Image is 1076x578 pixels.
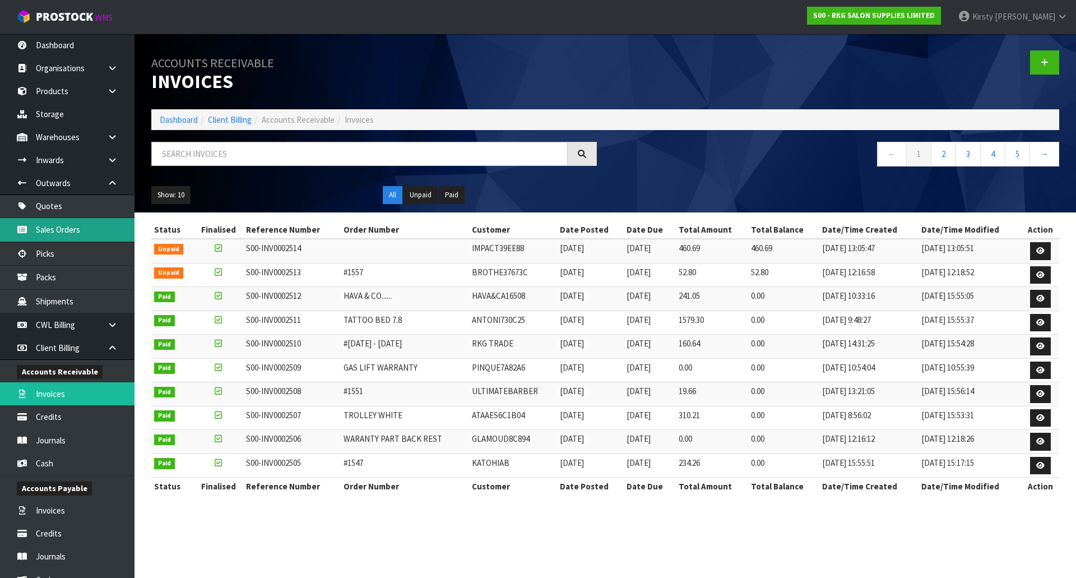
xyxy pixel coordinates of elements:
[748,406,820,430] td: 0.00
[557,287,624,311] td: [DATE]
[819,335,919,359] td: [DATE] 14:31:25
[243,430,341,454] td: S00-INV0002506
[469,239,557,263] td: IMPACT39EE88
[972,11,993,22] span: Kirsty
[748,382,820,406] td: 0.00
[154,434,175,446] span: Paid
[95,12,113,23] small: WMS
[995,11,1055,22] span: [PERSON_NAME]
[341,221,469,239] th: Order Number
[624,382,675,406] td: [DATE]
[819,454,919,478] td: [DATE] 15:55:51
[624,287,675,311] td: [DATE]
[341,335,469,359] td: #[DATE] - [DATE]
[1029,142,1059,166] a: →
[931,142,956,166] a: 2
[919,335,1021,359] td: [DATE] 15:54:28
[919,239,1021,263] td: [DATE] 13:05:51
[341,454,469,478] td: #1547
[469,263,557,287] td: BROTHE37673C
[624,406,675,430] td: [DATE]
[154,387,175,398] span: Paid
[956,142,981,166] a: 3
[469,311,557,335] td: ANTONI730C25
[439,186,465,204] button: Paid
[676,454,748,478] td: 234.26
[557,221,624,239] th: Date Posted
[154,458,175,469] span: Paid
[676,478,748,496] th: Total Amount
[341,263,469,287] td: #1557
[1021,221,1059,239] th: Action
[624,478,675,496] th: Date Due
[151,142,568,166] input: Search invoices
[383,186,402,204] button: All
[557,239,624,263] td: [DATE]
[557,478,624,496] th: Date Posted
[919,287,1021,311] td: [DATE] 15:55:05
[154,244,183,255] span: Unpaid
[262,114,335,125] span: Accounts Receivable
[469,335,557,359] td: RKG TRADE
[208,114,252,125] a: Client Billing
[877,142,907,166] a: ←
[154,363,175,374] span: Paid
[151,55,274,71] small: Accounts Receivable
[980,142,1005,166] a: 4
[469,221,557,239] th: Customer
[403,186,438,204] button: Unpaid
[469,478,557,496] th: Customer
[469,358,557,382] td: PINQUE7A82A6
[819,382,919,406] td: [DATE] 13:21:05
[345,114,374,125] span: Invoices
[819,358,919,382] td: [DATE] 10:54:04
[624,221,675,239] th: Date Due
[557,382,624,406] td: [DATE]
[919,454,1021,478] td: [DATE] 15:17:15
[469,430,557,454] td: GLAMOUD8C894
[748,335,820,359] td: 0.00
[624,454,675,478] td: [DATE]
[557,406,624,430] td: [DATE]
[906,142,931,166] a: 1
[243,335,341,359] td: S00-INV0002510
[748,430,820,454] td: 0.00
[819,221,919,239] th: Date/Time Created
[557,358,624,382] td: [DATE]
[614,142,1059,169] nav: Page navigation
[154,315,175,326] span: Paid
[1021,478,1059,496] th: Action
[919,430,1021,454] td: [DATE] 12:18:26
[1005,142,1030,166] a: 5
[341,311,469,335] td: TATTOO BED 7.8
[807,7,941,25] a: S00 - RKG SALON SUPPLIES LIMITED
[341,287,469,311] td: HAVA & CO......
[919,406,1021,430] td: [DATE] 15:53:31
[819,263,919,287] td: [DATE] 12:16:58
[624,358,675,382] td: [DATE]
[624,430,675,454] td: [DATE]
[819,239,919,263] td: [DATE] 13:05:47
[748,239,820,263] td: 460.69
[819,287,919,311] td: [DATE] 10:33:16
[676,263,748,287] td: 52.80
[748,311,820,335] td: 0.00
[341,382,469,406] td: #1551
[154,339,175,350] span: Paid
[676,221,748,239] th: Total Amount
[676,239,748,263] td: 460.69
[469,382,557,406] td: ULTIMATEBARBER
[243,382,341,406] td: S00-INV0002508
[919,311,1021,335] td: [DATE] 15:55:37
[919,358,1021,382] td: [DATE] 10:55:39
[676,430,748,454] td: 0.00
[557,430,624,454] td: [DATE]
[624,239,675,263] td: [DATE]
[748,263,820,287] td: 52.80
[557,263,624,287] td: [DATE]
[919,221,1021,239] th: Date/Time Modified
[813,11,935,20] strong: S00 - RKG SALON SUPPLIES LIMITED
[154,292,175,303] span: Paid
[243,358,341,382] td: S00-INV0002509
[151,478,194,496] th: Status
